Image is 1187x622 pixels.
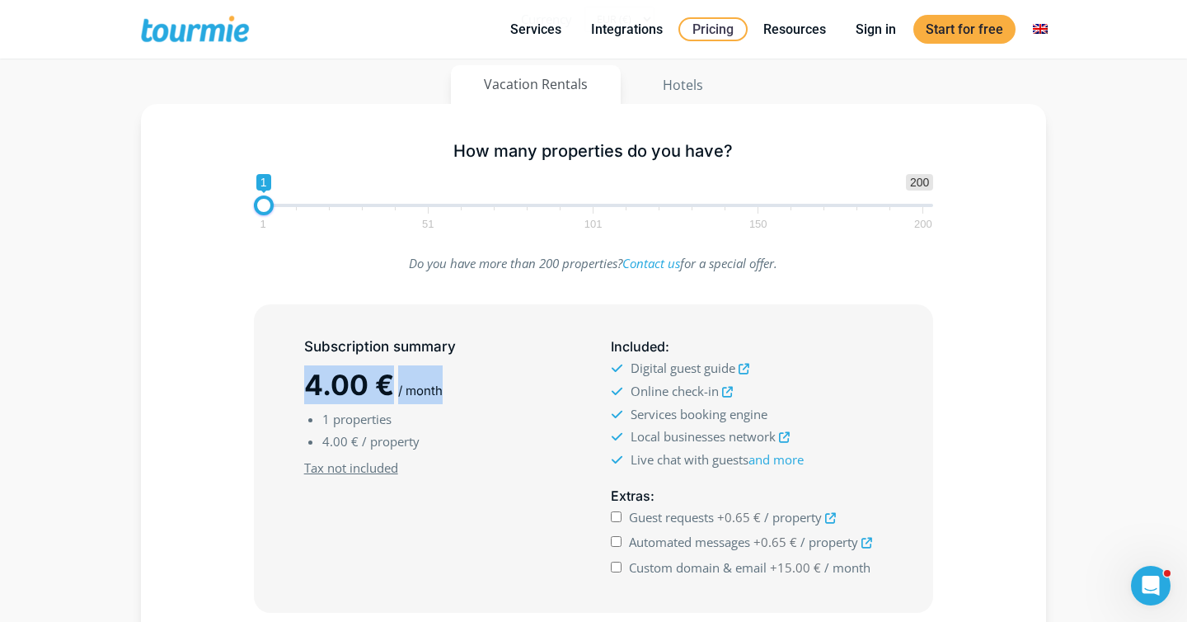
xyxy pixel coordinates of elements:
[333,411,392,427] span: properties
[629,559,767,576] span: Custom domain & email
[753,534,797,550] span: +0.65 €
[362,433,420,450] span: / property
[257,220,268,228] span: 1
[304,459,398,476] u: Tax not included
[748,451,804,468] a: and more
[631,406,767,422] span: Services booking engine
[322,411,330,427] span: 1
[611,338,665,355] span: Included
[629,65,737,105] button: Hotels
[629,534,750,550] span: Automated messages
[800,534,858,550] span: / property
[498,19,574,40] a: Services
[398,383,443,398] span: / month
[322,433,359,450] span: 4.00 €
[304,368,394,402] span: 4.00 €
[451,65,621,104] button: Vacation Rentals
[717,509,761,525] span: +0.65 €
[824,559,870,576] span: / month
[582,220,605,228] span: 101
[678,17,748,41] a: Pricing
[611,337,883,357] h5: :
[304,337,576,357] h5: Subscription summary
[747,220,770,228] span: 150
[764,509,822,525] span: / property
[631,383,719,399] span: Online check-in
[254,252,934,275] p: Do you have more than 200 properties? for a special offer.
[906,174,933,191] span: 200
[751,19,838,40] a: Resources
[770,559,821,576] span: +15.00 €
[1131,566,1171,606] iframe: Intercom live chat
[254,141,934,162] h5: How many properties do you have?
[622,255,680,271] a: Contact us
[579,19,675,40] a: Integrations
[629,509,714,525] span: Guest requests
[631,360,735,376] span: Digital guest guide
[611,488,650,504] span: Extras
[631,428,776,445] span: Local businesses network
[611,486,883,507] h5: :
[631,451,804,468] span: Live chat with guests
[913,15,1016,44] a: Start for free
[912,220,935,228] span: 200
[256,174,271,191] span: 1
[420,220,436,228] span: 51
[843,19,908,40] a: Sign in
